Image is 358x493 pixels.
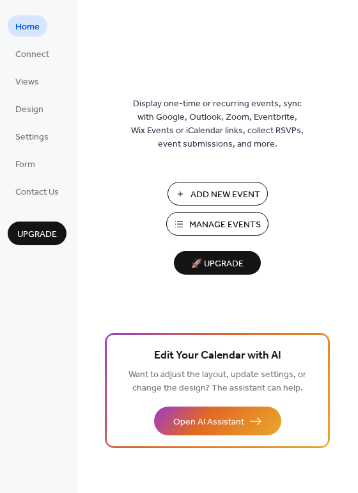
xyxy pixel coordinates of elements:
[17,228,57,241] span: Upgrade
[15,186,59,199] span: Contact Us
[174,251,261,275] button: 🚀 Upgrade
[15,76,39,89] span: Views
[15,48,49,61] span: Connect
[166,212,268,236] button: Manage Events
[154,347,281,365] span: Edit Your Calendar with AI
[15,103,43,117] span: Design
[8,70,47,92] a: Views
[173,416,244,429] span: Open AI Assistant
[15,131,49,144] span: Settings
[128,366,306,397] span: Want to adjust the layout, update settings, or change the design? The assistant can help.
[15,20,40,34] span: Home
[8,222,66,245] button: Upgrade
[8,153,43,174] a: Form
[8,181,66,202] a: Contact Us
[15,158,35,172] span: Form
[167,182,268,206] button: Add New Event
[8,98,51,119] a: Design
[131,97,304,151] span: Display one-time or recurring events, sync with Google, Outlook, Zoom, Eventbrite, Wix Events or ...
[8,43,57,64] a: Connect
[189,218,261,232] span: Manage Events
[8,125,56,147] a: Settings
[154,407,281,435] button: Open AI Assistant
[8,15,47,36] a: Home
[182,255,253,273] span: 🚀 Upgrade
[191,188,260,202] span: Add New Event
